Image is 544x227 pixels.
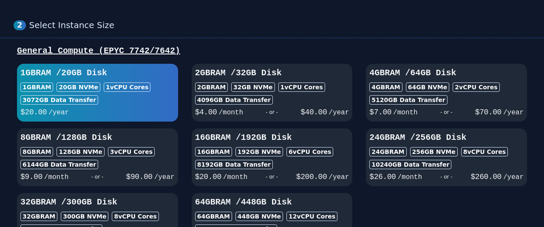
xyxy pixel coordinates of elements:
span: /month [218,109,243,116]
span: /year [503,109,524,116]
div: 3 vCPU Cores [108,147,155,156]
h3: 1GB RAM / 20 GB Disk [20,67,175,79]
div: - or - [68,171,126,183]
div: 4GB RAM [369,82,402,92]
button: 2GBRAM /32GB Disk2GBRAM32GB NVMe1vCPU Cores4096GB Data Transfer$4.00/month- or -$40.00/year [192,64,353,122]
span: $ 20.00 [195,173,221,181]
div: 8 vCPU Cores [461,147,508,156]
h3: 32GB RAM / 300 GB Disk [20,196,175,208]
div: General Compute (EPYC 7742/7642) [14,45,530,57]
div: 128 GB NVMe [57,147,104,156]
div: - or - [422,171,470,183]
h3: 16GB RAM / 192 GB Disk [195,132,349,144]
div: 1 vCPU Cores [104,82,150,92]
span: /year [503,173,524,181]
div: 4096 GB Data Transfer [195,95,273,105]
div: 6 vCPU Cores [286,147,333,156]
div: 192 GB NVMe [235,147,283,156]
div: 256 GB NVMe [410,147,458,156]
div: 32 GB NVMe [231,82,275,92]
h3: 24GB RAM / 256 GB Disk [369,132,524,144]
span: /year [154,173,175,181]
div: 3072 GB Data Transfer [20,95,98,105]
span: /year [48,109,69,116]
div: 32GB RAM [20,212,57,221]
span: $ 9.00 [20,173,42,181]
div: Select Instance Size [29,20,530,31]
h3: 4GB RAM / 64 GB Disk [369,67,524,79]
div: 12 vCPU Cores [286,212,337,221]
div: 8 vCPU Cores [112,212,159,221]
button: 24GBRAM /256GB Disk24GBRAM256GB NVMe8vCPU Cores10240GB Data Transfer$26.00/month- or -$260.00/year [366,128,527,186]
div: 1GB RAM [20,82,53,92]
span: $ 26.00 [369,173,396,181]
span: /month [44,173,69,181]
span: /year [329,173,349,181]
div: 2GB RAM [195,82,228,92]
h3: 8GB RAM / 128 GB Disk [20,132,175,144]
div: 2 [14,20,26,30]
span: /month [223,173,248,181]
button: 8GBRAM /128GB Disk8GBRAM128GB NVMe3vCPU Cores6144GB Data Transfer$9.00/month- or -$90.00/year [17,128,178,186]
span: /month [393,109,418,116]
button: 16GBRAM /192GB Disk16GBRAM192GB NVMe6vCPU Cores8192GB Data Transfer$20.00/month- or -$200.00/year [192,128,353,186]
div: - or - [418,106,475,118]
span: $ 4.00 [195,108,217,116]
div: - or - [243,106,300,118]
div: 16GB RAM [195,147,232,156]
span: $ 260.00 [470,173,501,181]
div: 64GB RAM [195,212,232,221]
div: 300 GB NVMe [61,212,108,221]
div: 2 vCPU Cores [453,82,499,92]
span: $ 20.00 [20,108,47,116]
div: 1 vCPU Cores [278,82,325,92]
h3: 64GB RAM / 448 GB Disk [195,196,349,208]
span: /month [397,173,422,181]
span: $ 7.00 [369,108,391,116]
h3: 2GB RAM / 32 GB Disk [195,67,349,79]
div: 20 GB NVMe [57,82,100,92]
div: 64 GB NVMe [406,82,450,92]
div: 8192 GB Data Transfer [195,160,273,169]
div: 10240 GB Data Transfer [369,160,451,169]
span: $ 200.00 [296,173,327,181]
div: 6144 GB Data Transfer [20,160,98,169]
button: 4GBRAM /64GB Disk4GBRAM64GB NVMe2vCPU Cores5120GB Data Transfer$7.00/month- or -$70.00/year [366,64,527,122]
div: 448 GB NVMe [235,212,283,221]
button: 1GBRAM /20GB Disk1GBRAM20GB NVMe1vCPU Cores3072GB Data Transfer$20.00/year [17,64,178,122]
span: /year [329,109,349,116]
span: $ 90.00 [126,173,153,181]
span: $ 40.00 [300,108,327,116]
div: 8GB RAM [20,147,53,156]
span: $ 70.00 [475,108,501,116]
div: 24GB RAM [369,147,406,156]
div: 5120 GB Data Transfer [369,95,447,105]
div: - or - [247,171,296,183]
